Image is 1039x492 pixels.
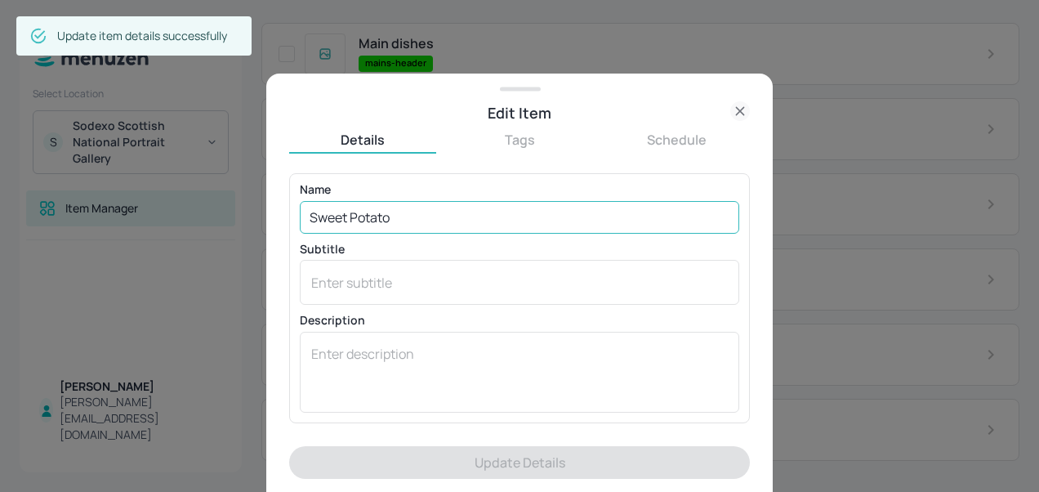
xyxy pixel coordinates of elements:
button: Details [289,131,436,149]
button: Schedule [603,131,750,149]
p: Subtitle [300,244,739,255]
div: Update item details successfully [57,21,227,51]
input: Enter item name [300,201,739,234]
p: Name [300,184,739,195]
p: Description [300,315,739,326]
button: Tags [446,131,593,149]
div: Edit Item [289,101,750,124]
